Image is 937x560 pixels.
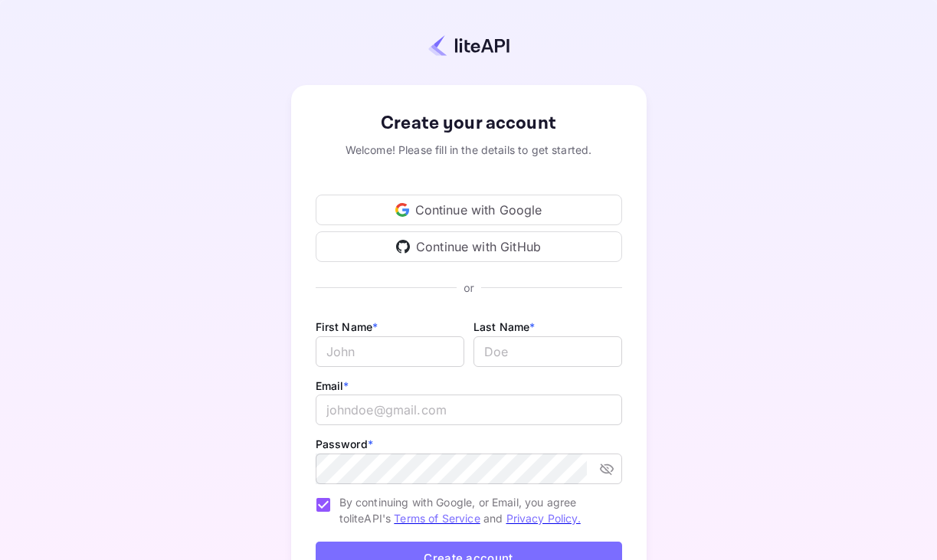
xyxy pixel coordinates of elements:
div: Welcome! Please fill in the details to get started. [316,142,622,158]
input: John [316,336,464,367]
a: Privacy Policy. [506,512,581,525]
label: Last Name [473,320,536,333]
label: Password [316,437,373,450]
div: Continue with Google [316,195,622,225]
input: Doe [473,336,622,367]
span: By continuing with Google, or Email, you agree to liteAPI's and [339,494,610,526]
label: First Name [316,320,378,333]
img: liteapi [428,34,509,57]
div: Continue with GitHub [316,231,622,262]
div: Create your account [316,110,622,137]
a: Terms of Service [394,512,480,525]
button: toggle password visibility [593,455,621,483]
label: Email [316,379,349,392]
input: johndoe@gmail.com [316,395,622,425]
